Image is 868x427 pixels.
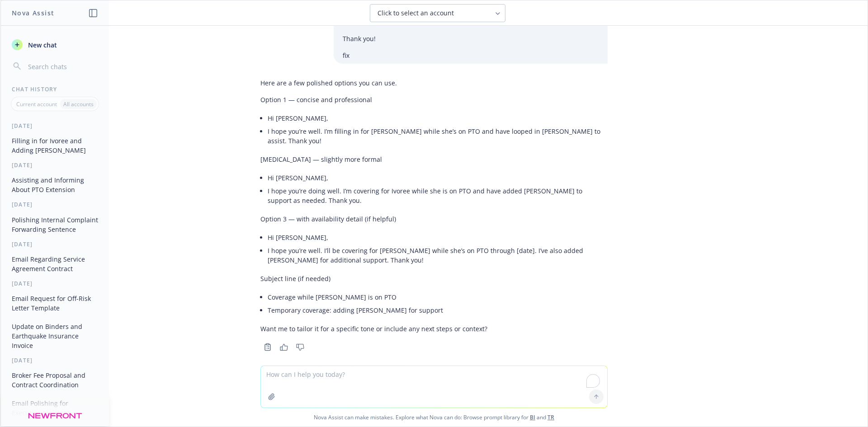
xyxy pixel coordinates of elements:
input: Search chats [26,60,98,73]
a: TR [547,413,554,421]
button: Email Polishing for Executive Assistant [8,396,102,420]
button: Update on Binders and Earthquake Insurance Invoice [8,319,102,353]
li: Hi [PERSON_NAME], [268,112,608,125]
button: Polishing Internal Complaint Forwarding Sentence [8,212,102,237]
button: Email Regarding Service Agreement Contract [8,252,102,276]
button: Thumbs down [293,341,307,353]
li: I hope you’re well. I’ll be covering for [PERSON_NAME] while she’s on PTO through [date]. I’ve al... [268,244,608,267]
li: I hope you’re doing well. I’m covering for Ivoree while she is on PTO and have added [PERSON_NAME... [268,184,608,207]
button: Broker Fee Proposal and Contract Coordination [8,368,102,392]
p: All accounts [63,100,94,108]
span: Nova Assist can make mistakes. Explore what Nova can do: Browse prompt library for and [4,408,864,427]
p: Want me to tailor it for a specific tone or include any next steps or context? [260,324,608,333]
li: Coverage while [PERSON_NAME] is on PTO [268,291,608,304]
div: [DATE] [1,122,109,130]
button: Assisting and Informing About PTO Extension [8,173,102,197]
div: [DATE] [1,357,109,364]
button: New chat [8,37,102,53]
div: [DATE] [1,240,109,248]
li: Hi [PERSON_NAME], [268,231,608,244]
div: [DATE] [1,201,109,208]
li: I hope you’re well. I’m filling in for [PERSON_NAME] while she’s on PTO and have looped in [PERSO... [268,125,608,147]
p: Thank you! [343,34,599,43]
button: Email Request for Off-Risk Letter Template [8,291,102,315]
p: Here are a few polished options you can use. [260,78,608,88]
p: Option 3 — with availability detail (if helpful) [260,214,608,224]
button: Filling in for Ivoree and Adding [PERSON_NAME] [8,133,102,158]
h1: Nova Assist [12,8,54,18]
p: Current account [16,100,57,108]
a: BI [530,413,535,421]
svg: Copy to clipboard [264,343,272,351]
div: [DATE] [1,280,109,287]
span: New chat [26,40,57,50]
li: Temporary coverage: adding [PERSON_NAME] for support [268,304,608,317]
div: [DATE] [1,161,109,169]
span: Click to select an account [377,9,454,18]
div: Chat History [1,85,109,93]
p: Subject line (if needed) [260,274,608,283]
button: Click to select an account [370,4,505,22]
li: Hi [PERSON_NAME], [268,171,608,184]
textarea: To enrich screen reader interactions, please activate Accessibility in Grammarly extension settings [261,366,607,408]
p: fix [343,51,599,60]
p: [MEDICAL_DATA] — slightly more formal [260,155,608,164]
p: Option 1 — concise and professional [260,95,608,104]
